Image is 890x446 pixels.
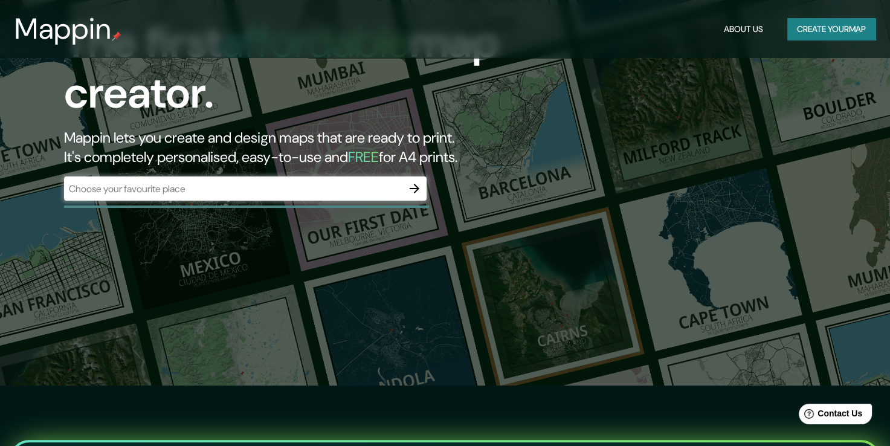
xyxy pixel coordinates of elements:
button: About Us [719,18,768,40]
input: Choose your favourite place [64,182,402,196]
h1: The first map creator. [64,17,509,128]
button: Create yourmap [787,18,875,40]
h3: Mappin [15,12,112,46]
h2: Mappin lets you create and design maps that are ready to print. It's completely personalised, eas... [64,128,509,167]
h5: FREE [348,147,379,166]
img: mappin-pin [112,31,121,41]
iframe: Help widget launcher [782,399,877,433]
